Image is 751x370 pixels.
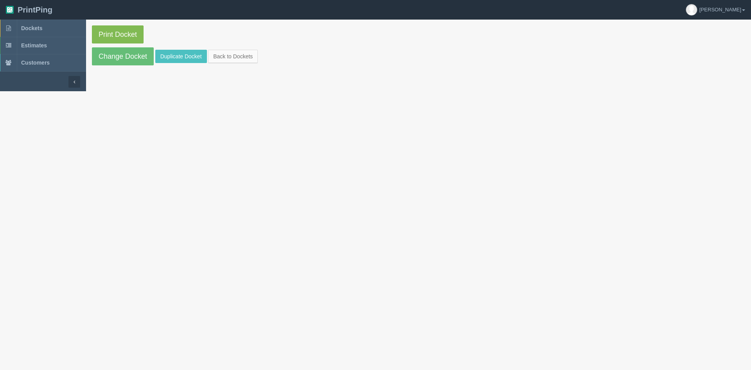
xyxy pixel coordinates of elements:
[92,25,144,43] a: Print Docket
[92,47,154,65] a: Change Docket
[21,42,47,49] span: Estimates
[208,50,258,63] a: Back to Dockets
[155,50,207,63] a: Duplicate Docket
[686,4,697,15] img: avatar_default-7531ab5dedf162e01f1e0bb0964e6a185e93c5c22dfe317fb01d7f8cd2b1632c.jpg
[21,25,42,31] span: Dockets
[21,60,50,66] span: Customers
[6,6,14,14] img: logo-3e63b451c926e2ac314895c53de4908e5d424f24456219fb08d385ab2e579770.png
